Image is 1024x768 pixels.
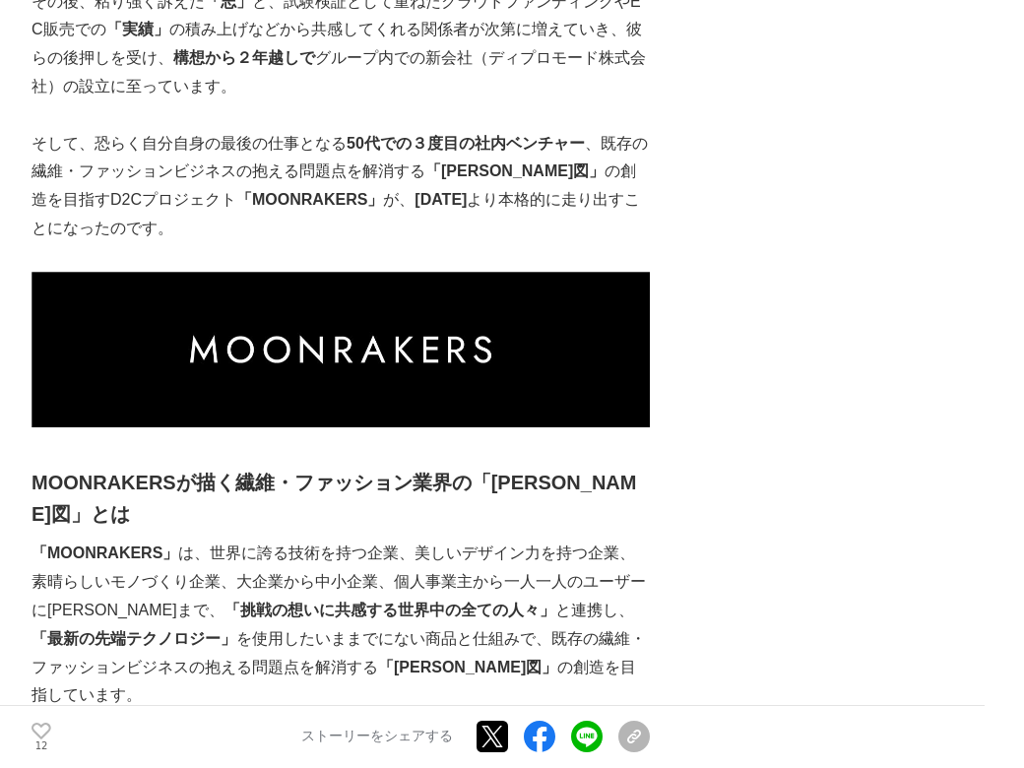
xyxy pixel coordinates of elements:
strong: 「MOONRAKERS」 [32,544,178,561]
strong: MOONRAKERSが描く繊維・ファッション業界の「[PERSON_NAME]図」とは [32,472,636,525]
strong: 構想から２年越しで [173,49,315,66]
strong: 50代での３度目の社内ベンチャー [347,135,585,152]
strong: 「実績」 [106,21,169,37]
strong: 「MOONRAKERS」 [236,191,383,208]
strong: 「[PERSON_NAME]図」 [378,659,557,675]
p: ストーリーをシェアする [301,729,453,746]
p: は、世界に誇る技術を持つ企業、美しいデザイン力を持つ企業、素晴らしいモノづくり企業、大企業から中小企業、個人事業主から一人一人のユーザーに[PERSON_NAME]まで、 と連携し、 を使用した... [32,540,650,710]
strong: 「[PERSON_NAME]図」 [425,162,605,179]
strong: 「挑戦の想いに共感する世界中の全ての人々」 [224,602,555,618]
p: 12 [32,741,51,751]
p: そして、恐らく自分自身の最後の仕事となる 、既存の繊維・ファッションビジネスの抱える問題点を解消する の創造を目指すD2Cプロジェクト が、 より本格的に走り出すことになったのです。 [32,130,650,243]
img: thumbnail_1e757b70-ed35-11ed-a158-89982fea94bc.png [32,272,650,428]
strong: [DATE] [415,191,467,208]
strong: 「最新の先端テクノロジー」 [32,630,236,647]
